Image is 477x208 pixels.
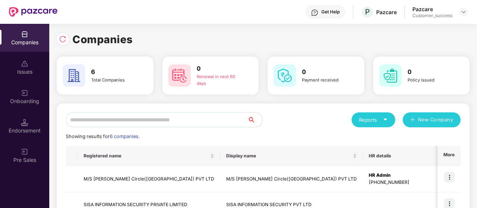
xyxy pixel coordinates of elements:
[363,146,451,166] th: HR details
[226,153,351,159] span: Display name
[91,77,138,84] div: Total Companies
[168,64,191,87] img: svg+xml;base64,PHN2ZyB4bWxucz0iaHR0cDovL3d3dy53My5vcmcvMjAwMC9zdmciIHdpZHRoPSI2MCIgaGVpZ2h0PSI2MC...
[302,67,349,77] h3: 0
[444,172,455,182] img: icon
[21,89,28,97] img: svg+xml;base64,PHN2ZyB3aWR0aD0iMjAiIGhlaWdodD0iMjAiIHZpZXdCb3g9IjAgMCAyMCAyMCIgZmlsbD0ibm9uZSIgeG...
[379,64,402,87] img: svg+xml;base64,PHN2ZyB4bWxucz0iaHR0cDovL3d3dy53My5vcmcvMjAwMC9zdmciIHdpZHRoPSI2MCIgaGVpZ2h0PSI2MC...
[247,117,262,123] span: search
[321,9,340,15] div: Get Help
[412,13,452,19] div: Customer_success
[21,119,28,126] img: svg+xml;base64,PHN2ZyB3aWR0aD0iMTQuNSIgaGVpZ2h0PSIxNC41IiB2aWV3Qm94PSIwIDAgMTYgMTYiIGZpbGw9Im5vbm...
[359,116,388,124] div: Reports
[408,77,454,84] div: Policy issued
[383,117,388,122] span: caret-down
[21,148,28,156] img: svg+xml;base64,PHN2ZyB3aWR0aD0iMjAiIGhlaWdodD0iMjAiIHZpZXdCb3g9IjAgMCAyMCAyMCIgZmlsbD0ibm9uZSIgeG...
[403,112,461,127] button: plusNew Company
[63,64,85,87] img: svg+xml;base64,PHN2ZyB4bWxucz0iaHR0cDovL3d3dy53My5vcmcvMjAwMC9zdmciIHdpZHRoPSI2MCIgaGVpZ2h0PSI2MC...
[410,117,415,123] span: plus
[461,9,467,15] img: svg+xml;base64,PHN2ZyBpZD0iRHJvcGRvd24tMzJ4MzIiIHhtbG5zPSJodHRwOi8vd3d3LnczLm9yZy8yMDAwL3N2ZyIgd2...
[9,7,57,17] img: New Pazcare Logo
[247,112,263,127] button: search
[220,166,363,192] td: M/S [PERSON_NAME] Circle([GEOGRAPHIC_DATA]) PVT LTD
[78,146,220,166] th: Registered name
[365,7,370,16] span: P
[418,116,453,124] span: New Company
[437,146,461,166] th: More
[21,60,28,67] img: svg+xml;base64,PHN2ZyBpZD0iSXNzdWVzX2Rpc2FibGVkIiB4bWxucz0iaHR0cDovL3d3dy53My5vcmcvMjAwMC9zdmciIH...
[91,67,138,77] h3: 6
[197,64,243,74] h3: 0
[376,9,397,16] div: Pazcare
[220,146,363,166] th: Display name
[78,166,220,192] td: M/S [PERSON_NAME] Circle([GEOGRAPHIC_DATA]) PVT LTD
[311,9,318,16] img: svg+xml;base64,PHN2ZyBpZD0iSGVscC0zMngzMiIgeG1sbnM9Imh0dHA6Ly93d3cudzMub3JnLzIwMDAvc3ZnIiB3aWR0aD...
[197,74,243,87] div: Renewal in next 60 days
[412,6,452,13] div: Pazcare
[408,67,454,77] h3: 0
[84,153,209,159] span: Registered name
[72,31,133,48] h1: Companies
[302,77,349,84] div: Payment received
[110,134,140,139] span: 6 companies.
[369,179,445,186] div: [PHONE_NUMBER]
[66,134,140,139] span: Showing results for
[274,64,296,87] img: svg+xml;base64,PHN2ZyB4bWxucz0iaHR0cDovL3d3dy53My5vcmcvMjAwMC9zdmciIHdpZHRoPSI2MCIgaGVpZ2h0PSI2MC...
[59,35,66,43] img: svg+xml;base64,PHN2ZyBpZD0iUmVsb2FkLTMyeDMyIiB4bWxucz0iaHR0cDovL3d3dy53My5vcmcvMjAwMC9zdmciIHdpZH...
[21,31,28,38] img: svg+xml;base64,PHN2ZyBpZD0iQ29tcGFuaWVzIiB4bWxucz0iaHR0cDovL3d3dy53My5vcmcvMjAwMC9zdmciIHdpZHRoPS...
[369,172,445,179] div: HR Admin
